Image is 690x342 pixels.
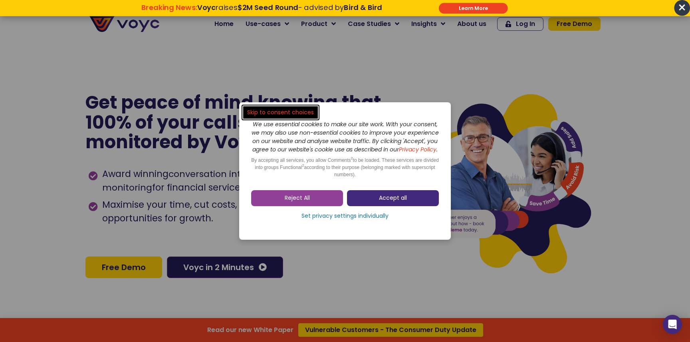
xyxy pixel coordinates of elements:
a: Privacy Policy [165,166,202,174]
a: Privacy Policy [399,145,436,153]
a: Skip to consent choices [243,106,318,119]
span: Set privacy settings individually [301,212,389,220]
a: Set privacy settings individually [251,210,439,222]
span: Accept all [379,194,407,202]
a: Reject All [251,190,343,206]
i: We use essential cookies to make our site work. With your consent, we may also use non-essential ... [252,120,439,153]
span: Job title [106,65,133,74]
sup: 2 [351,156,353,160]
span: Phone [106,32,126,41]
span: Reject All [285,194,310,202]
span: By accepting all services, you allow Comments to be loaded. These services are divided into group... [251,157,439,177]
sup: 2 [302,163,304,167]
a: Accept all [347,190,439,206]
